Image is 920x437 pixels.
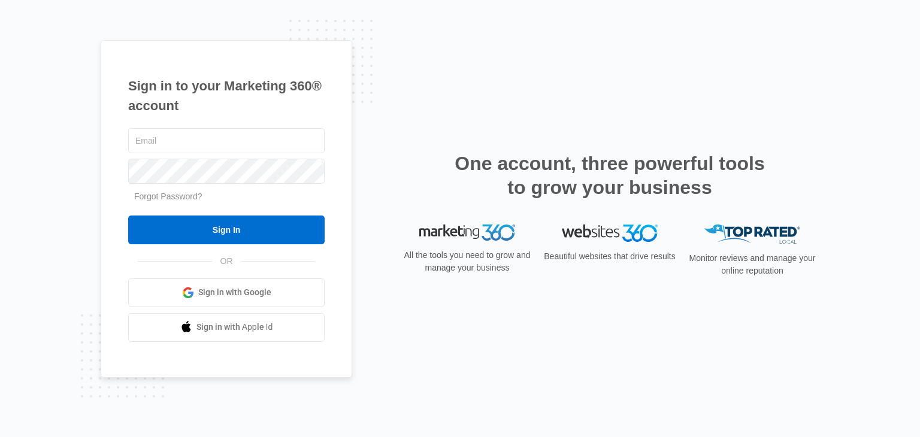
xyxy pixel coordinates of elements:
p: Monitor reviews and manage your online reputation [685,252,819,277]
p: Beautiful websites that drive results [543,250,677,263]
a: Sign in with Google [128,278,325,307]
img: Marketing 360 [419,224,515,241]
a: Sign in with Apple Id [128,313,325,342]
img: Top Rated Local [704,224,800,244]
h1: Sign in to your Marketing 360® account [128,76,325,116]
a: Forgot Password? [134,192,202,201]
span: Sign in with Google [198,286,271,299]
p: All the tools you need to grow and manage your business [400,249,534,274]
img: Websites 360 [562,224,658,242]
input: Email [128,128,325,153]
span: Sign in with Apple Id [196,321,273,333]
h2: One account, three powerful tools to grow your business [451,151,768,199]
span: OR [212,255,241,268]
input: Sign In [128,216,325,244]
